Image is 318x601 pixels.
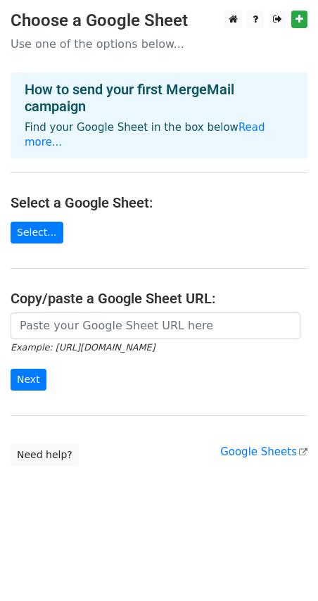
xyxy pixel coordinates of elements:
h4: Copy/paste a Google Sheet URL: [11,290,307,307]
a: Need help? [11,444,79,466]
h4: How to send your first MergeMail campaign [25,81,293,115]
input: Next [11,369,46,391]
h4: Select a Google Sheet: [11,194,307,211]
a: Select... [11,222,63,243]
p: Use one of the options below... [11,37,307,51]
input: Paste your Google Sheet URL here [11,312,300,339]
a: Read more... [25,121,265,148]
h3: Choose a Google Sheet [11,11,307,31]
a: Google Sheets [220,445,307,458]
p: Find your Google Sheet in the box below [25,120,293,150]
small: Example: [URL][DOMAIN_NAME] [11,342,155,353]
